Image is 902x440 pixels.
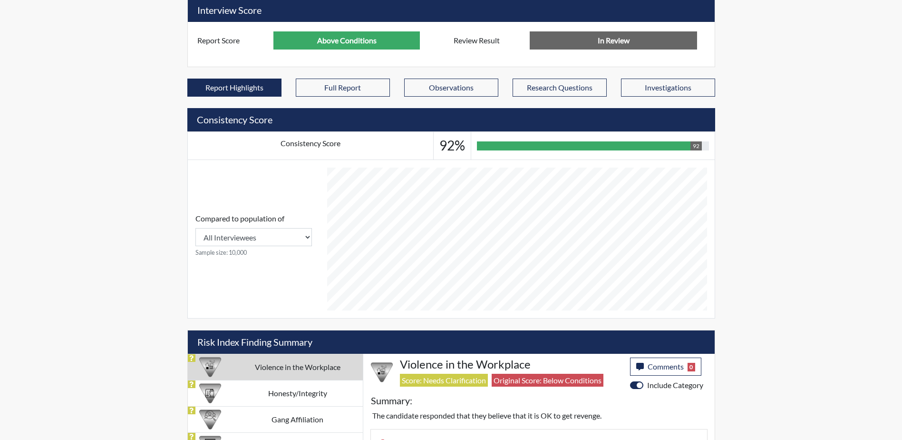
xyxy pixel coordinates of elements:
[648,362,684,371] span: Comments
[530,31,697,50] input: No Decision
[621,79,715,97] button: Investigations
[296,79,390,97] button: Full Report
[188,330,715,354] h5: Risk Index Finding Summary
[199,409,221,430] img: CATEGORY%20ICON-02.2c5dd649.png
[190,31,274,50] label: Report Score
[513,79,607,97] button: Research Questions
[199,356,221,378] img: CATEGORY%20ICON-26.eccbb84f.png
[400,374,488,387] span: Score: Needs Clarification
[647,380,703,391] label: Include Category
[688,363,696,371] span: 0
[372,410,706,421] p: The candidate responded that they believe that it is OK to get revenge.
[233,380,363,406] td: Honesty/Integrity
[187,108,715,131] h5: Consistency Score
[446,31,530,50] label: Review Result
[630,358,702,376] button: Comments0
[400,358,623,371] h4: Violence in the Workplace
[273,31,420,50] input: ---
[195,213,284,224] label: Compared to population of
[371,395,412,406] h5: Summary:
[233,406,363,432] td: Gang Affiliation
[439,138,465,154] h3: 92%
[371,361,393,383] img: CATEGORY%20ICON-26.eccbb84f.png
[199,382,221,404] img: CATEGORY%20ICON-11.a5f294f4.png
[195,248,312,257] small: Sample size: 10,000
[187,132,434,160] td: Consistency Score
[404,79,498,97] button: Observations
[195,213,312,257] div: Consistency Score comparison among population
[187,79,281,97] button: Report Highlights
[492,374,603,387] span: Original Score: Below Conditions
[690,141,702,150] div: 92
[233,354,363,380] td: Violence in the Workplace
